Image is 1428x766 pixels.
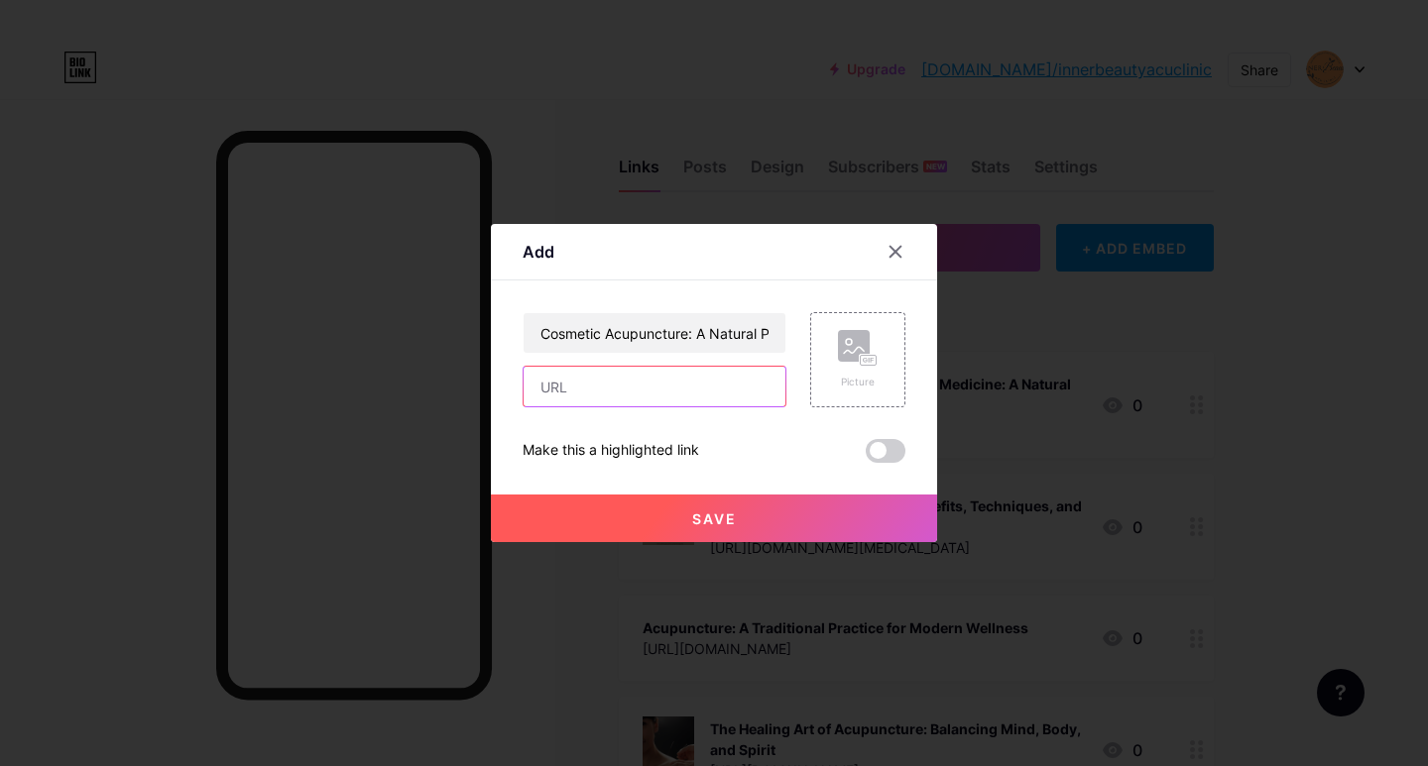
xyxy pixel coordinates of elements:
button: Save [491,494,937,542]
div: Make this a highlighted link [523,439,699,463]
span: Save [692,510,737,527]
div: Picture [838,375,878,389]
input: Title [524,313,785,353]
div: Add [523,240,554,264]
input: URL [524,367,785,406]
